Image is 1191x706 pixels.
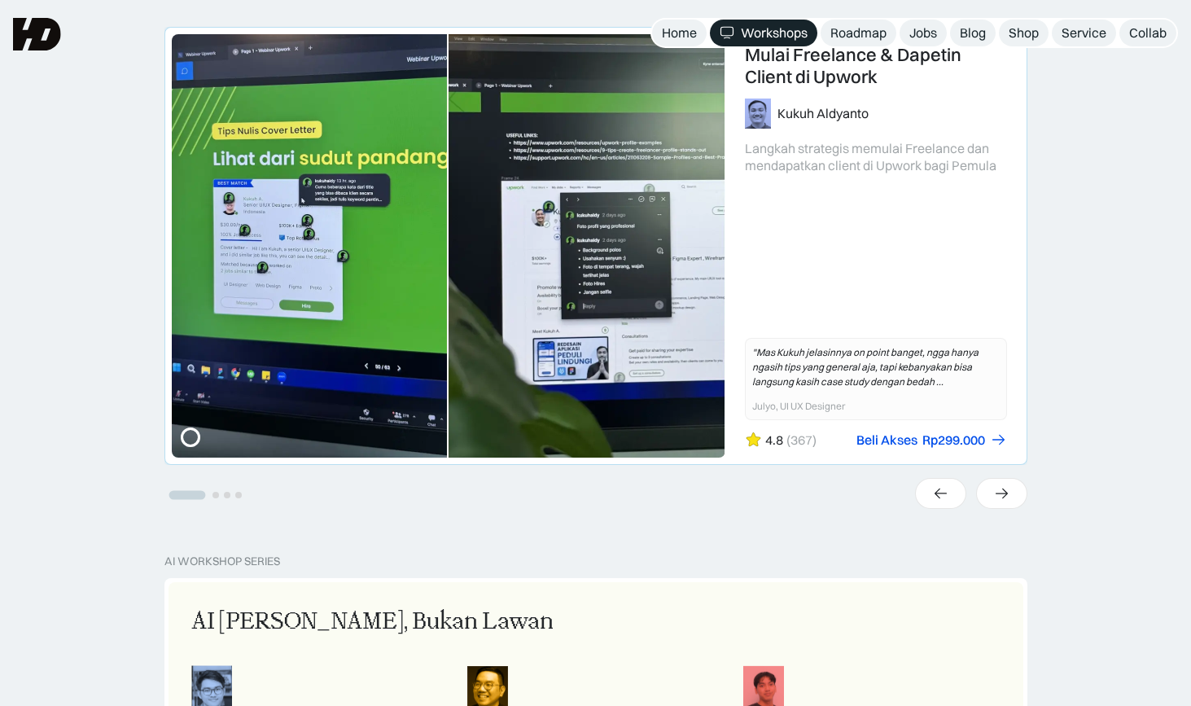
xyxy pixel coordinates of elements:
[830,24,887,42] div: Roadmap
[960,24,986,42] div: Blog
[1052,20,1116,46] a: Service
[662,24,697,42] div: Home
[710,20,817,46] a: Workshops
[765,432,783,449] div: 4.8
[821,20,896,46] a: Roadmap
[235,492,242,498] button: Go to slide 4
[741,24,808,42] div: Workshops
[922,432,985,449] div: Rp299.000
[164,487,244,501] ul: Select a slide to show
[856,432,917,449] div: Beli Akses
[164,555,280,568] div: AI Workshop Series
[950,20,996,46] a: Blog
[164,27,1027,465] div: 1 of 4
[224,492,230,498] button: Go to slide 3
[212,492,219,498] button: Go to slide 2
[1129,24,1167,42] div: Collab
[786,432,817,449] div: (367)
[1119,20,1176,46] a: Collab
[652,20,707,46] a: Home
[856,432,1007,449] a: Beli AksesRp299.000
[169,491,205,500] button: Go to slide 1
[1009,24,1039,42] div: Shop
[1062,24,1106,42] div: Service
[900,20,947,46] a: Jobs
[191,605,554,639] div: AI [PERSON_NAME], Bukan Lawan
[909,24,937,42] div: Jobs
[999,20,1049,46] a: Shop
